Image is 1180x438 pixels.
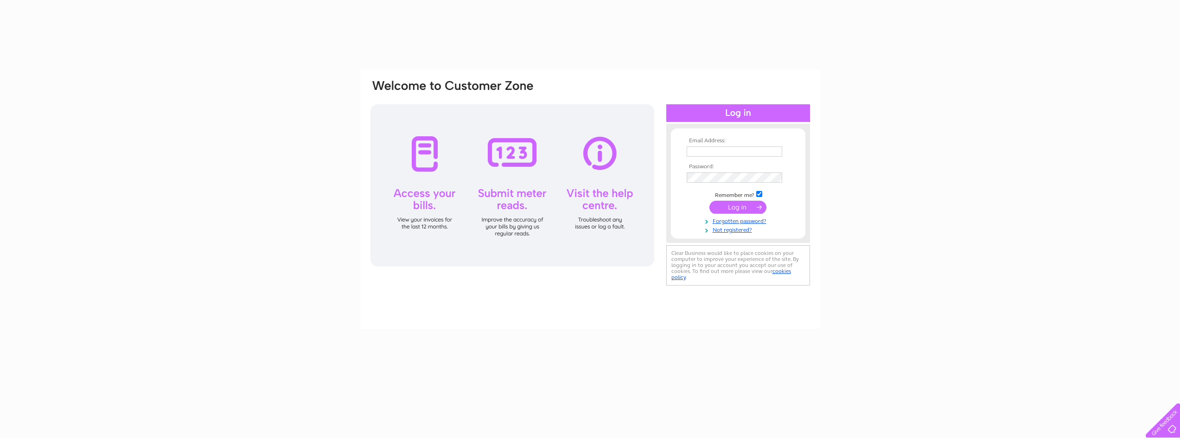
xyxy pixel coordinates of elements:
th: Password: [684,164,792,170]
a: Not registered? [687,225,792,234]
a: Forgotten password? [687,216,792,225]
input: Submit [709,201,766,214]
th: Email Address: [684,138,792,144]
td: Remember me? [684,190,792,199]
a: cookies policy [671,268,791,280]
div: Clear Business would like to place cookies on your computer to improve your experience of the sit... [666,245,810,286]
